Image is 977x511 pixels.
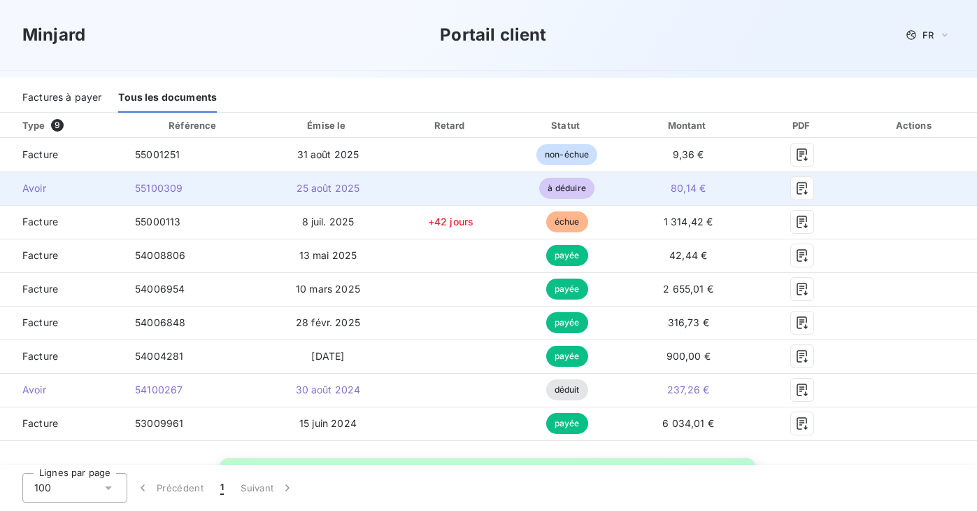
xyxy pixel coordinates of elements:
[671,182,706,194] span: 80,14 €
[546,245,588,266] span: payée
[669,249,707,261] span: 42,44 €
[539,178,594,199] span: à déduire
[135,148,180,160] span: 55001251
[296,316,360,328] span: 28 févr. 2025
[51,119,64,132] span: 9
[546,413,588,434] span: payée
[11,248,113,262] span: Facture
[297,182,360,194] span: 25 août 2025
[135,350,183,362] span: 54004281
[546,312,588,333] span: payée
[11,181,113,195] span: Avoir
[34,481,51,495] span: 100
[662,417,714,429] span: 6 034,01 €
[11,349,113,363] span: Facture
[428,216,473,227] span: +42 jours
[546,346,588,367] span: payée
[169,120,216,131] div: Référence
[299,249,357,261] span: 13 mai 2025
[118,83,217,113] div: Tous les documents
[22,22,85,48] h3: Minjard
[135,384,183,395] span: 54100267
[22,83,101,113] div: Factures à payer
[855,118,974,132] div: Actions
[11,215,113,229] span: Facture
[11,316,113,330] span: Facture
[311,350,344,362] span: [DATE]
[664,216,713,227] span: 1 314,42 €
[627,118,750,132] div: Montant
[127,473,212,503] button: Précédent
[394,118,506,132] div: Retard
[666,350,711,362] span: 900,00 €
[440,22,546,48] h3: Portail client
[212,473,232,503] button: 1
[135,417,183,429] span: 53009961
[546,279,588,300] span: payée
[663,283,713,295] span: 2 655,01 €
[546,379,588,400] span: déduit
[11,282,113,296] span: Facture
[220,481,224,495] span: 1
[14,118,121,132] div: Type
[135,283,185,295] span: 54006954
[135,249,185,261] span: 54008806
[11,148,113,162] span: Facture
[668,316,709,328] span: 316,73 €
[296,384,361,395] span: 30 août 2024
[673,148,704,160] span: 9,36 €
[922,29,934,41] span: FR
[546,211,588,232] span: échue
[667,384,709,395] span: 237,26 €
[135,216,180,227] span: 55000113
[11,383,113,397] span: Avoir
[135,316,185,328] span: 54006848
[135,182,183,194] span: 55100309
[536,144,597,165] span: non-échue
[297,148,359,160] span: 31 août 2025
[296,283,360,295] span: 10 mars 2025
[302,216,355,227] span: 8 juil. 2025
[266,118,389,132] div: Émise le
[513,118,622,132] div: Statut
[299,417,357,429] span: 15 juin 2024
[755,118,850,132] div: PDF
[11,416,113,430] span: Facture
[232,473,303,503] button: Suivant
